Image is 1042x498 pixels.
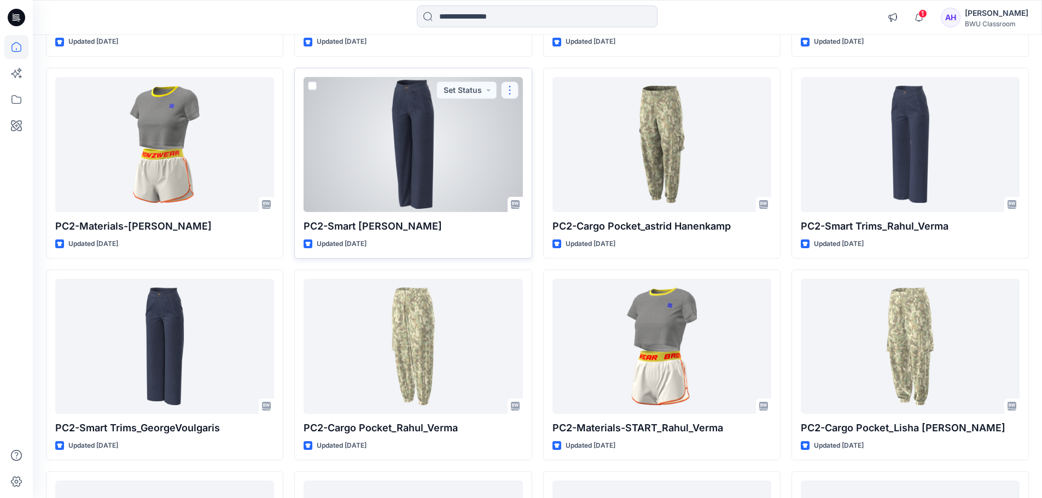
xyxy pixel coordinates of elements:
p: PC2-Smart Trims_Rahul_Verma [801,219,1020,234]
div: [PERSON_NAME] [965,7,1028,20]
p: Updated [DATE] [814,440,864,452]
p: PC2-Cargo Pocket_Lisha [PERSON_NAME] [801,420,1020,436]
p: Updated [DATE] [317,238,366,250]
p: Updated [DATE] [68,238,118,250]
div: BWU Classroom [965,20,1028,28]
p: Updated [DATE] [566,238,615,250]
p: Updated [DATE] [814,238,864,250]
p: Updated [DATE] [68,36,118,48]
p: Updated [DATE] [566,36,615,48]
p: PC2-Smart Trims_GeorgeVoulgaris [55,420,274,436]
p: PC2-Smart [PERSON_NAME] [304,219,522,234]
a: PC2-Smart Trims_Rahul_Verma [801,77,1020,212]
p: PC2-Materials-START_Rahul_Verma [552,420,771,436]
a: PC2-Materials-START_Rahul_Verma [552,279,771,414]
p: Updated [DATE] [814,36,864,48]
p: PC2-Cargo Pocket_Rahul_Verma [304,420,522,436]
p: PC2-Materials-[PERSON_NAME] [55,219,274,234]
a: PC2-Cargo Pocket_Rahul_Verma [304,279,522,414]
p: Updated [DATE] [317,440,366,452]
a: PC2-Cargo Pocket_Lisha Sanders [801,279,1020,414]
span: 1 [918,9,927,18]
div: AH [941,8,960,27]
p: Updated [DATE] [68,440,118,452]
a: PC2-Smart Trims_GeorgeVoulgaris [55,279,274,414]
a: PC2-Materials-Hans Olsson [55,77,274,212]
p: PC2-Cargo Pocket_astrid Hanenkamp [552,219,771,234]
a: PC2-Cargo Pocket_astrid Hanenkamp [552,77,771,212]
a: PC2-Smart Trims_astrid Hanenkamp [304,77,522,212]
p: Updated [DATE] [317,36,366,48]
p: Updated [DATE] [566,440,615,452]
